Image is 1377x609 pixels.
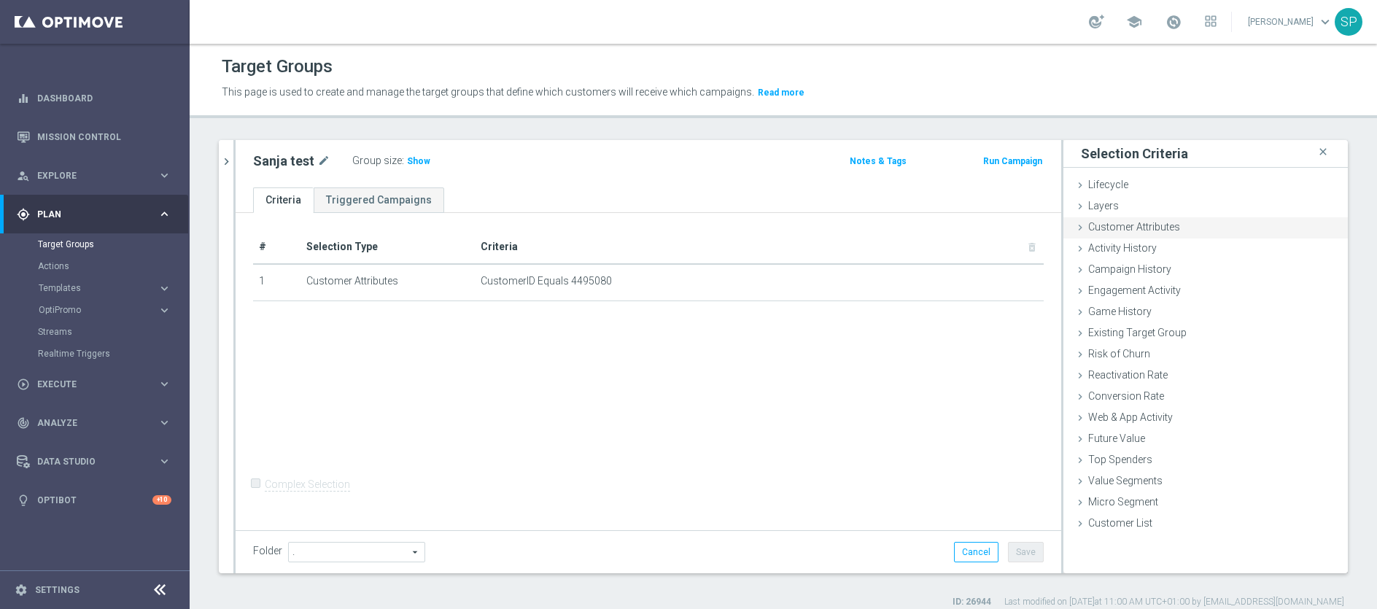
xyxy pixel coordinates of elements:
[17,378,158,391] div: Execute
[1126,14,1142,30] span: school
[17,169,158,182] div: Explore
[265,478,350,492] label: Complex Selection
[848,153,908,169] button: Notes & Tags
[39,306,143,314] span: OptiPromo
[1088,200,1119,212] span: Layers
[35,586,79,594] a: Settings
[158,207,171,221] i: keyboard_arrow_right
[954,542,998,562] button: Cancel
[38,304,172,316] button: OptiPromo keyboard_arrow_right
[300,230,474,264] th: Selection Type
[17,494,30,507] i: lightbulb
[1008,542,1044,562] button: Save
[17,481,171,519] div: Optibot
[300,264,474,300] td: Customer Attributes
[38,326,152,338] a: Streams
[1088,284,1181,296] span: Engagement Activity
[37,380,158,389] span: Execute
[253,545,282,557] label: Folder
[16,170,172,182] button: person_search Explore keyboard_arrow_right
[17,455,158,468] div: Data Studio
[1088,517,1152,529] span: Customer List
[38,238,152,250] a: Target Groups
[16,417,172,429] button: track_changes Analyze keyboard_arrow_right
[17,92,30,105] i: equalizer
[37,419,158,427] span: Analyze
[1088,390,1164,402] span: Conversion Rate
[37,481,152,519] a: Optibot
[1081,145,1188,162] h3: Selection Criteria
[158,416,171,430] i: keyboard_arrow_right
[16,131,172,143] button: Mission Control
[39,284,158,292] div: Templates
[16,93,172,104] button: equalizer Dashboard
[756,85,806,101] button: Read more
[38,260,152,272] a: Actions
[1088,221,1180,233] span: Customer Attributes
[38,277,188,299] div: Templates
[38,299,188,321] div: OptiPromo
[17,208,158,221] div: Plan
[38,233,188,255] div: Target Groups
[1088,179,1128,190] span: Lifecycle
[17,208,30,221] i: gps_fixed
[222,86,754,98] span: This page is used to create and manage the target groups that define which customers will receive...
[481,275,612,287] span: CustomerID Equals 4495080
[352,155,402,167] label: Group size
[1088,263,1171,275] span: Campaign History
[37,117,171,156] a: Mission Control
[158,454,171,468] i: keyboard_arrow_right
[407,156,430,166] span: Show
[317,152,330,170] i: mode_edit
[1088,242,1157,254] span: Activity History
[253,152,314,170] h2: Sanja test
[152,495,171,505] div: +10
[222,56,333,77] h1: Target Groups
[158,303,171,317] i: keyboard_arrow_right
[37,79,171,117] a: Dashboard
[314,187,444,213] a: Triggered Campaigns
[1088,475,1163,486] span: Value Segments
[158,282,171,295] i: keyboard_arrow_right
[1088,454,1152,465] span: Top Spenders
[219,140,233,183] button: chevron_right
[1088,432,1145,444] span: Future Value
[253,187,314,213] a: Criteria
[16,379,172,390] button: play_circle_outline Execute keyboard_arrow_right
[1088,327,1187,338] span: Existing Target Group
[16,209,172,220] button: gps_fixed Plan keyboard_arrow_right
[220,155,233,168] i: chevron_right
[1246,11,1335,33] a: [PERSON_NAME]keyboard_arrow_down
[953,596,991,608] label: ID: 26944
[17,416,30,430] i: track_changes
[37,171,158,180] span: Explore
[481,241,518,252] span: Criteria
[38,255,188,277] div: Actions
[1088,306,1152,317] span: Game History
[38,348,152,360] a: Realtime Triggers
[16,456,172,468] div: Data Studio keyboard_arrow_right
[1088,369,1168,381] span: Reactivation Rate
[17,169,30,182] i: person_search
[38,321,188,343] div: Streams
[1316,142,1330,162] i: close
[37,457,158,466] span: Data Studio
[402,155,404,167] label: :
[39,284,143,292] span: Templates
[17,416,158,430] div: Analyze
[1088,496,1158,508] span: Micro Segment
[17,79,171,117] div: Dashboard
[39,306,158,314] div: OptiPromo
[1088,348,1150,360] span: Risk of Churn
[158,377,171,391] i: keyboard_arrow_right
[17,378,30,391] i: play_circle_outline
[16,494,172,506] button: lightbulb Optibot +10
[253,230,300,264] th: #
[38,282,172,294] button: Templates keyboard_arrow_right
